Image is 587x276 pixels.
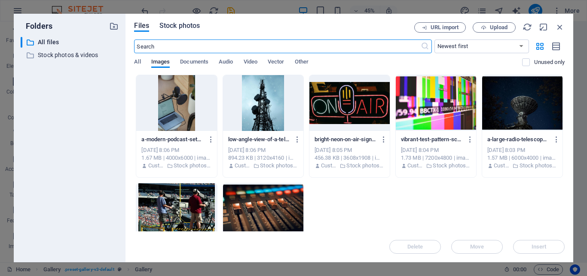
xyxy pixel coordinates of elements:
div: By: Customer | Folder: Stock photos & videos [401,162,471,170]
div: 1.67 MB | 4000x6000 | image/jpeg [141,154,211,162]
p: Customer [407,162,424,170]
div: 456.38 KB | 3608x1908 | image/jpeg [315,154,385,162]
span: All [134,57,141,69]
p: Stock photos & videos [174,162,211,170]
div: ​ [21,37,22,48]
p: Folders [21,21,52,32]
div: [DATE] 8:05 PM [315,146,385,154]
p: Stock photos & videos [260,162,298,170]
p: Customer [148,162,165,170]
p: Customer [321,162,337,170]
p: vibrant-test-pattern-screen-with-colorful-bars-and-modern-design-HBQfNHu6JgsyL_wa-9Lrvw.jpeg [401,136,463,143]
div: By: Customer | Folder: Stock photos & videos [487,162,557,170]
p: a-large-radio-telescope-beneath-a-starry-night-sky-capturing-celestial-signals-y9NtTneKBbJAz5MgOv... [487,136,550,143]
div: By: Customer | Folder: Stock photos & videos [228,162,298,170]
p: low-angle-view-of-a-telecommunication-tower-silhouetted-against-a-dramatic-cloudy-sky-IEuZLowP8Cp... [228,136,290,143]
p: Displays only files that are not in use on the website. Files added during this session can still... [534,58,565,66]
div: [DATE] 8:04 PM [401,146,471,154]
div: By: Customer | Folder: Stock photos & videos [315,162,385,170]
span: Audio [219,57,233,69]
p: All files [38,37,103,47]
span: Files [134,21,149,31]
i: Close [555,22,565,32]
i: Reload [523,22,532,32]
span: Stock photos [159,21,200,31]
p: Stock photos & videos [346,162,384,170]
div: By: Customer | Folder: Stock photos & videos [141,162,211,170]
p: a-modern-podcast-setup-featuring-a-laptop-and-studio-microphone-on-a-desk-ideal-for-digital-media... [141,136,204,143]
p: Stock photos & videos [433,162,471,170]
span: Documents [180,57,208,69]
div: 894.23 KB | 3120x4160 | image/jpeg [228,154,298,162]
div: Stock photos & videos [21,50,119,61]
button: URL import [414,22,466,33]
input: Search [134,39,420,53]
div: [DATE] 8:06 PM [228,146,298,154]
span: Images [151,57,170,69]
span: Other [295,57,309,69]
p: Customer [235,162,251,170]
span: URL import [431,25,459,30]
div: 1.57 MB | 6000x4000 | image/jpeg [487,154,557,162]
p: bright-neon-on-air-sign-glowing-in-a-dark-studio-perfect-for-broadcasting-themes-e-ZH0AMh4qolw54_... [315,136,377,143]
button: Upload [473,22,516,33]
div: [DATE] 8:03 PM [487,146,557,154]
div: 1.73 MB | 7200x4800 | image/jpeg [401,154,471,162]
span: Video [244,57,257,69]
span: Upload [490,25,508,30]
p: Stock photos & videos [520,162,557,170]
div: [DATE] 8:06 PM [141,146,211,154]
p: Stock photos & videos [38,50,103,60]
span: Vector [268,57,284,69]
i: Create new folder [109,21,119,31]
i: Minimize [539,22,548,32]
p: Customer [494,162,510,170]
